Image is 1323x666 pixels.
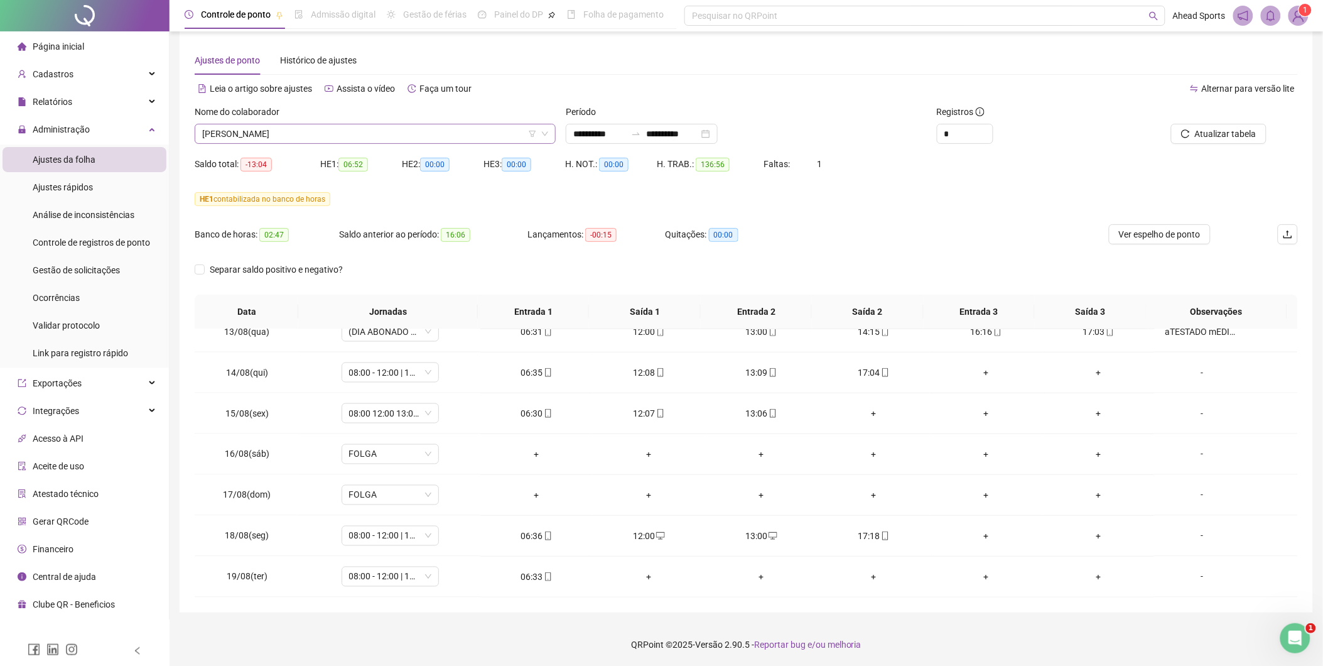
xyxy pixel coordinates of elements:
button: Atualizar tabela [1171,124,1266,144]
span: mobile [655,327,665,336]
span: mobile [543,532,553,540]
span: Controle de ponto [201,9,271,19]
span: mobile [880,532,890,540]
span: Versão [695,640,723,650]
span: Alternar para versão lite [1202,84,1295,94]
div: 17:18 [828,529,920,543]
div: + [603,488,695,502]
span: Ajustes rápidos [33,182,93,192]
div: 12:08 [603,366,695,379]
span: youtube [325,84,333,93]
span: audit [18,462,26,471]
img: 1116 [1289,6,1308,25]
div: + [490,488,583,502]
div: - [1165,529,1239,543]
span: Registros [937,105,985,119]
div: - [1165,570,1239,584]
button: Ver espelho de ponto [1109,224,1211,244]
div: 06:30 [490,407,583,420]
span: mobile [543,572,553,581]
div: 14:15 [828,325,920,339]
span: Folha de pagamento [583,9,664,19]
span: Gestão de férias [403,9,467,19]
span: home [18,42,26,51]
span: Cadastros [33,69,73,79]
div: HE 3: [483,157,565,172]
span: user-add [18,70,26,79]
span: Faça um tour [419,84,472,94]
span: lock [18,125,26,134]
div: - [1165,447,1239,461]
span: mobile [1104,327,1115,336]
span: Validar protocolo [33,320,100,330]
div: Lançamentos: [527,227,666,242]
span: 136:56 [696,158,730,172]
span: Gerar QRCode [33,516,89,527]
span: filter [529,130,536,138]
div: 17:03 [1052,325,1145,339]
div: + [1052,570,1145,584]
span: 15/08(sex) [225,408,269,418]
span: 00:00 [502,158,531,172]
div: 13:00 [715,529,807,543]
div: 17:04 [828,366,920,379]
span: Assista o vídeo [337,84,395,94]
span: Gestão de solicitações [33,265,120,275]
th: Saída 2 [812,295,923,329]
span: 00:00 [709,228,738,242]
span: Atestado técnico [33,489,99,499]
span: Atualizar tabela [1195,127,1256,141]
div: + [940,529,1032,543]
span: 17/08(dom) [223,490,271,500]
span: 08:00 - 12:00 | 13:00 - 18:00 [349,363,431,382]
span: export [18,379,26,388]
span: book [567,10,576,19]
span: 08:00 - 12:00 | 13:00 - 18:00 [349,567,431,586]
span: file-text [198,84,207,93]
div: + [1052,366,1145,379]
div: Saldo total: [195,157,320,172]
div: + [715,447,807,461]
span: info-circle [976,107,985,116]
span: mobile [767,327,777,336]
span: upload [1283,229,1293,239]
div: + [940,447,1032,461]
span: 08:00 12:00 13:00 17:00 [349,404,431,423]
div: 06:35 [490,366,583,379]
span: file [18,97,26,106]
span: dollar [18,545,26,554]
span: mobile [543,409,553,418]
span: notification [1238,10,1249,21]
div: 06:31 [490,325,583,339]
div: + [1052,529,1145,543]
span: mobile [767,368,777,377]
span: 02:47 [259,228,289,242]
span: 08:00 - 12:00 | 13:00 - 18:00 [349,527,431,545]
div: + [828,447,920,461]
div: + [603,570,695,584]
span: Administração [33,124,90,134]
div: + [828,570,920,584]
span: mobile [543,368,553,377]
span: to [631,129,641,139]
div: - [1165,407,1239,420]
span: pushpin [548,11,556,19]
span: instagram [65,643,78,656]
th: Saída 3 [1035,295,1146,329]
span: Observações [1155,305,1277,319]
span: Central de ajuda [33,572,96,582]
th: Saída 1 [589,295,700,329]
div: Quitações: [666,227,791,242]
span: mobile [543,327,553,336]
span: left [133,647,142,655]
div: + [490,447,583,461]
span: Clube QR - Beneficios [33,599,115,609]
span: Reportar bug e/ou melhoria [754,640,861,650]
div: + [940,366,1032,379]
span: 00:00 [599,158,629,172]
span: mobile [992,327,1002,336]
span: history [408,84,416,93]
div: 13:09 [715,366,807,379]
span: Ver espelho de ponto [1119,227,1201,241]
span: HE 1 [200,195,213,204]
